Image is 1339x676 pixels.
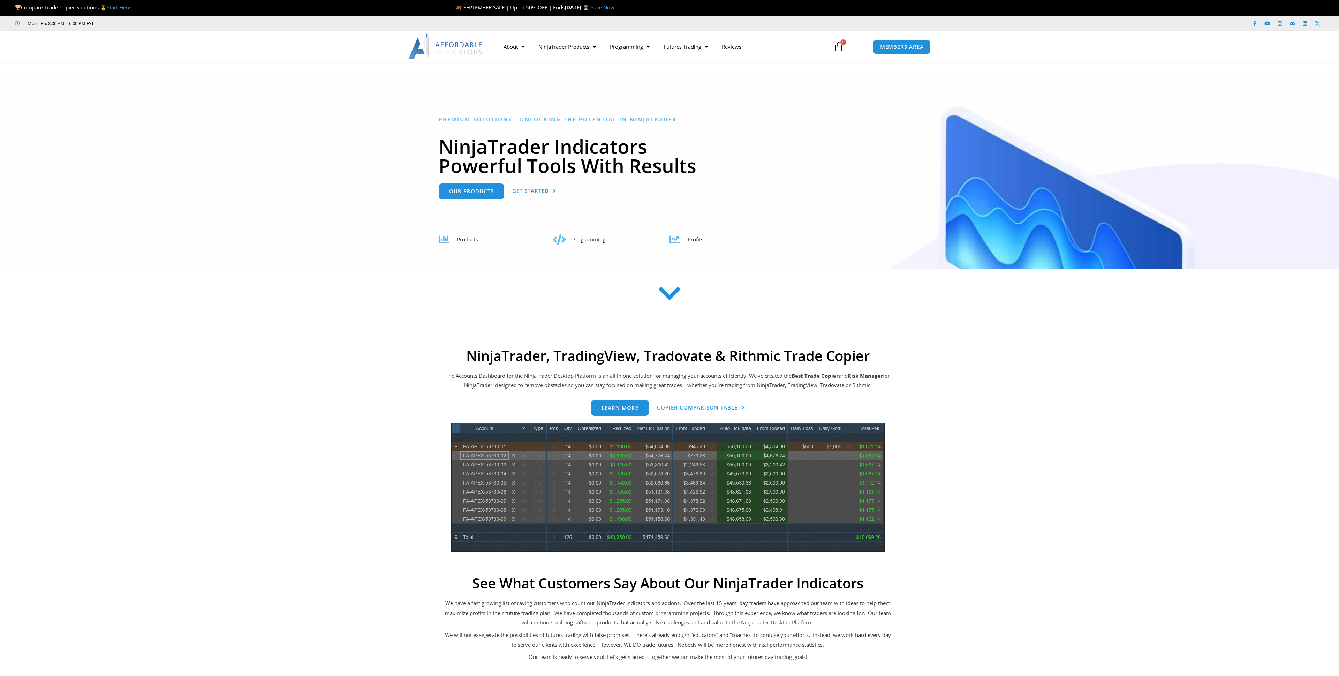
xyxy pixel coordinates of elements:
[602,405,638,411] span: Learn more
[445,630,891,650] p: We will not exaggerate the possibilities of futures trading with false promises. There’s already ...
[455,4,565,11] span: 🍂 SEPTEMBER SALE | Up To 50% OFF | Ends
[445,575,891,592] h2: See What Customers Say About Our NinjaTrader Indicators
[408,34,483,59] img: LogoAI | Affordable Indicators – NinjaTrader
[26,19,94,28] span: Mon - Fri: 8:00 AM – 6:00 PM EST
[107,4,131,11] a: Start Here
[104,20,208,27] iframe: Customer reviews powered by Trustpilot
[457,236,478,243] span: Products
[15,5,21,10] img: 🏆
[445,371,891,391] p: The Accounts Dashboard for the NinjaTrader Desktop Platform is an all in one solution for managin...
[512,183,556,199] a: Get Started
[657,39,715,55] a: Futures Trading
[591,400,649,416] a: Learn more
[497,39,531,55] a: About
[439,116,901,123] h6: Premium Solutions - Unlocking the Potential in NinjaTrader
[445,599,891,628] p: We have a fast growing list of raving customers who count our NinjaTrader indicators and addons. ...
[439,183,504,199] a: Our Products
[657,405,737,410] span: Copier Comparison Table
[792,372,839,379] b: Best Trade Copier
[451,423,885,552] img: wideview8 28 2 | Affordable Indicators – NinjaTrader
[445,652,891,662] p: Our team is ready to serve you! Let’s get started – together we can make the most of your futures...
[823,37,854,57] a: 0
[873,40,931,54] a: MEMBERS AREA
[848,372,883,379] strong: Risk Manager
[591,4,614,11] a: Save Now
[572,236,605,243] span: Programming
[603,39,657,55] a: Programming
[439,137,901,175] h1: NinjaTrader Indicators Powerful Tools With Results
[688,236,703,243] span: Profits
[657,400,745,416] a: Copier Comparison Table
[449,189,494,194] span: Our Products
[497,39,826,55] nav: Menu
[15,4,131,11] span: Compare Trade Copier Solutions 🥇
[840,39,846,45] span: 0
[880,44,924,50] span: MEMBERS AREA
[445,347,891,364] h2: NinjaTrader, TradingView, Tradovate & Rithmic Trade Copier
[715,39,748,55] a: Reviews
[512,188,549,194] span: Get Started
[531,39,603,55] a: NinjaTrader Products
[565,4,591,11] strong: [DATE] ⌛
